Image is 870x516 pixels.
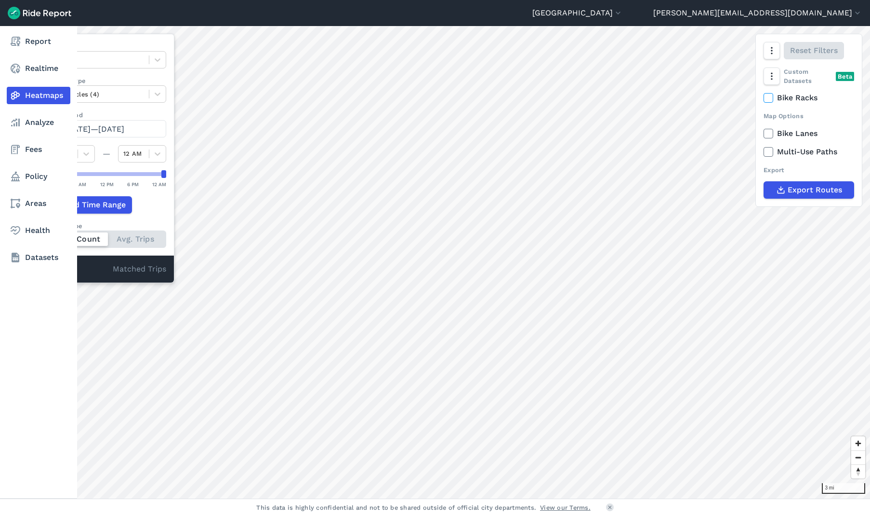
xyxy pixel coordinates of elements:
button: Reset bearing to north [851,464,865,478]
img: Ride Report [8,7,71,19]
div: 12 PM [100,180,114,189]
button: [PERSON_NAME][EMAIL_ADDRESS][DOMAIN_NAME] [653,7,862,19]
button: Reset Filters [784,42,844,59]
a: Heatmaps [7,87,70,104]
button: [DATE]—[DATE] [47,120,166,137]
label: Data Period [47,110,166,120]
button: Add Time Range [47,196,132,214]
div: Count Type [47,221,166,231]
label: Multi-Use Paths [764,146,854,158]
div: Map Options [764,111,854,121]
div: 3 mi [822,483,865,494]
span: Export Routes [788,184,842,196]
div: 0 [47,263,113,276]
div: — [95,148,118,160]
a: View our Terms. [540,503,591,512]
a: Fees [7,141,70,158]
div: Custom Datasets [764,67,854,85]
div: 12 AM [152,180,166,189]
label: Data Type [47,42,166,51]
button: Export Routes [764,181,854,199]
button: [GEOGRAPHIC_DATA] [532,7,623,19]
label: Bike Lanes [764,128,854,139]
div: Matched Trips [39,256,174,283]
div: Beta [836,72,854,81]
div: 6 AM [74,180,86,189]
label: Vehicle Type [47,76,166,85]
div: Export [764,165,854,175]
button: Zoom out [851,450,865,464]
a: Areas [7,195,70,212]
a: Realtime [7,60,70,77]
span: [DATE]—[DATE] [65,124,124,134]
a: Analyze [7,114,70,131]
a: Policy [7,168,70,185]
div: 6 PM [127,180,139,189]
span: Add Time Range [65,199,126,211]
a: Datasets [7,249,70,266]
a: Health [7,222,70,239]
span: Reset Filters [790,45,838,56]
canvas: Map [31,26,870,499]
button: Zoom in [851,436,865,450]
a: Report [7,33,70,50]
label: Bike Racks [764,92,854,104]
